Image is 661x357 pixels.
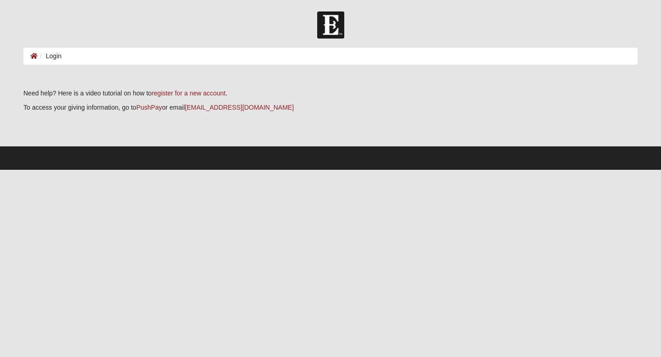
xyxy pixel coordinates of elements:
[136,104,162,111] a: PushPay
[23,103,638,112] p: To access your giving information, go to or email
[317,11,344,39] img: Church of Eleven22 Logo
[23,89,638,98] p: Need help? Here is a video tutorial on how to .
[185,104,294,111] a: [EMAIL_ADDRESS][DOMAIN_NAME]
[38,51,62,61] li: Login
[151,89,225,97] a: register for a new account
